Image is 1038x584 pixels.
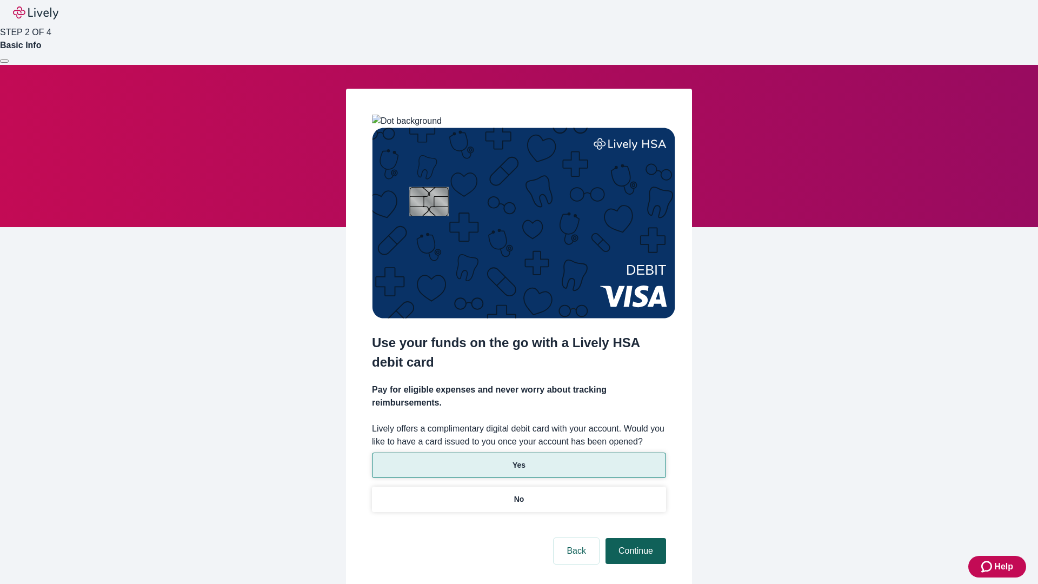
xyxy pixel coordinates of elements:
[372,333,666,372] h2: Use your funds on the go with a Lively HSA debit card
[372,422,666,448] label: Lively offers a complimentary digital debit card with your account. Would you like to have a card...
[372,383,666,409] h4: Pay for eligible expenses and never worry about tracking reimbursements.
[514,494,524,505] p: No
[372,128,675,318] img: Debit card
[372,453,666,478] button: Yes
[994,560,1013,573] span: Help
[513,460,525,471] p: Yes
[554,538,599,564] button: Back
[13,6,58,19] img: Lively
[372,115,442,128] img: Dot background
[372,487,666,512] button: No
[968,556,1026,578] button: Zendesk support iconHelp
[605,538,666,564] button: Continue
[981,560,994,573] svg: Zendesk support icon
